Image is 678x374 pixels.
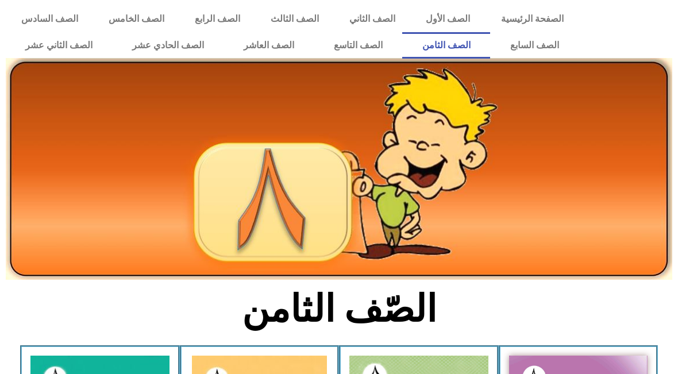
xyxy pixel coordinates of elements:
[6,32,113,59] a: الصف الثاني عشر
[93,6,179,32] a: الصف الخامس
[224,32,314,59] a: الصف العاشر
[334,6,411,32] a: الصف الثاني
[402,32,490,59] a: الصف الثامن
[411,6,486,32] a: الصف الأول
[255,6,334,32] a: الصف الثالث
[490,32,579,59] a: الصف السابع
[149,287,529,331] h2: الصّف الثامن
[6,6,93,32] a: الصف السادس
[113,32,224,59] a: الصف الحادي عشر
[314,32,403,59] a: الصف التاسع
[486,6,579,32] a: الصفحة الرئيسية
[179,6,255,32] a: الصف الرابع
